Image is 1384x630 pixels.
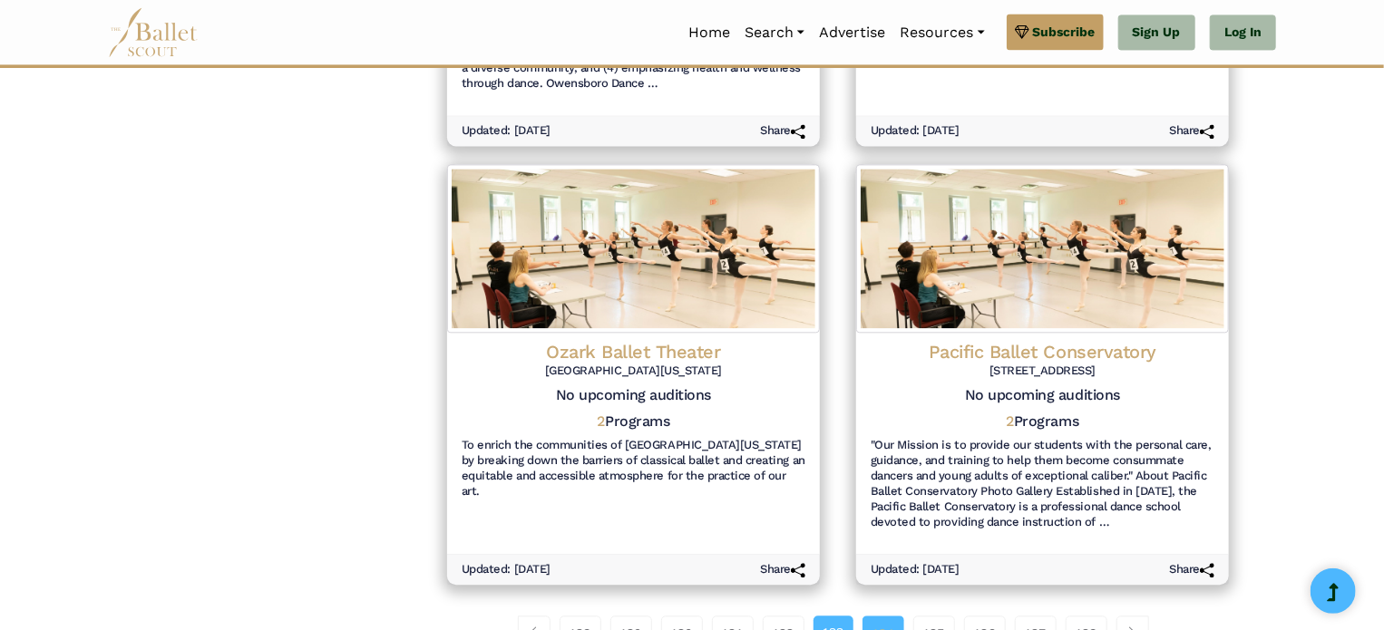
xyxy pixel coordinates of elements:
[871,386,1214,405] h5: No upcoming auditions
[1169,123,1214,139] h6: Share
[760,562,805,577] h6: Share
[871,123,960,139] h6: Updated: [DATE]
[462,123,551,139] h6: Updated: [DATE]
[760,123,805,139] h6: Share
[462,363,805,379] h6: [GEOGRAPHIC_DATA][US_STATE]
[598,412,606,430] span: 2
[871,363,1214,379] h6: [STREET_ADDRESS]
[871,438,1214,529] h6: "Our Mission is to provide our students with the personal care, guidance, and training to help th...
[1169,562,1214,577] h6: Share
[856,164,1229,333] img: Logo
[737,14,812,52] a: Search
[447,164,820,333] img: Logo
[462,438,805,499] h6: To enrich the communities of [GEOGRAPHIC_DATA][US_STATE] by breaking down the barriers of classic...
[681,14,737,52] a: Home
[892,14,991,52] a: Resources
[871,562,960,577] h6: Updated: [DATE]
[598,412,670,431] h5: Programs
[1015,22,1029,42] img: gem.svg
[462,340,805,363] h4: Ozark Ballet Theater
[1007,412,1079,431] h5: Programs
[1033,22,1096,42] span: Subscribe
[1118,15,1195,51] a: Sign Up
[462,562,551,577] h6: Updated: [DATE]
[462,386,805,405] h5: No upcoming auditions
[1007,14,1104,50] a: Subscribe
[1007,412,1015,430] span: 2
[871,340,1214,363] h4: Pacific Ballet Conservatory
[1210,15,1276,51] a: Log In
[812,14,892,52] a: Advertise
